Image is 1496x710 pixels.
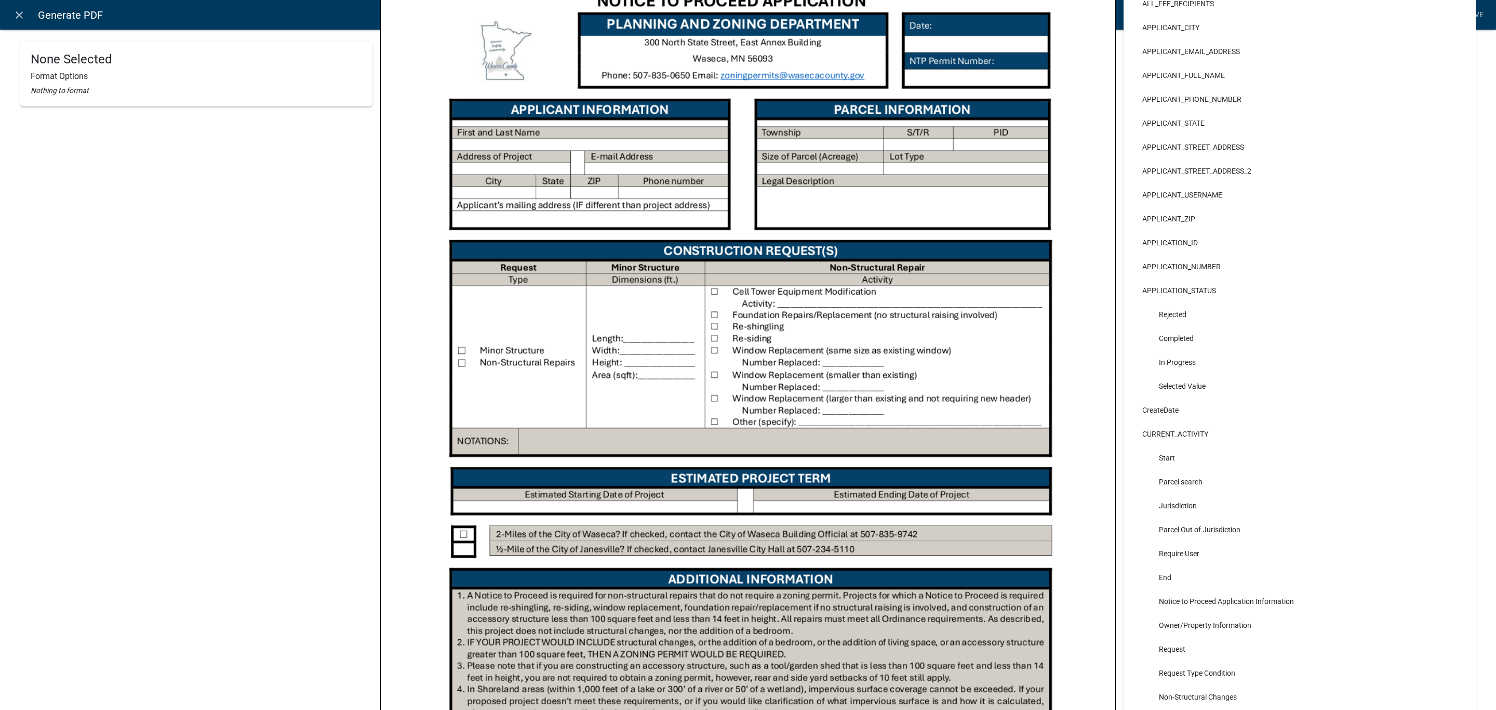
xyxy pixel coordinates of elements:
li: APPLICATION_STATUS [1134,279,1465,303]
li: APPLICANT_EMAIL_ADDRESS [1134,40,1465,63]
i: Nothing to format [31,86,89,95]
li: APPLICATION_ID [1134,231,1465,255]
li: Completed [1134,326,1465,350]
li: APPLICANT_STREET_ADDRESS_2 [1134,159,1465,183]
li: CreateDate [1134,398,1465,422]
li: APPLICANT_FULL_NAME [1134,63,1465,87]
li: End [1134,566,1465,589]
li: Selected Value [1134,374,1465,398]
li: APPLICANT_CITY [1134,16,1465,40]
li: Parcel search [1134,470,1465,494]
li: Require User [1134,542,1465,566]
li: APPLICANT_USERNAME [1134,183,1465,207]
li: APPLICANT_STREET_ADDRESS [1134,135,1465,159]
li: Parcel Out of Jurisdiction [1134,518,1465,542]
li: APPLICANT_PHONE_NUMBER [1134,87,1465,111]
li: Request Type Condition [1134,661,1465,685]
li: Notice to Proceed Application Information [1134,589,1465,613]
li: Request [1134,637,1465,661]
h6: Format Options [31,71,362,81]
li: Jurisdiction [1134,494,1465,518]
li: Start [1134,446,1465,470]
li: Owner/Property Information [1134,613,1465,637]
li: APPLICATION_NUMBER [1134,255,1465,279]
li: APPLICANT_ZIP [1134,207,1465,231]
i: close [13,9,25,21]
span: Generate PDF [38,5,103,25]
li: In Progress [1134,350,1465,374]
li: APPLICANT_STATE [1134,111,1465,135]
li: Rejected [1134,303,1465,326]
h4: None Selected [31,52,362,67]
li: Non-Structural Changes [1134,685,1465,709]
li: CURRENT_ACTIVITY [1134,422,1465,446]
